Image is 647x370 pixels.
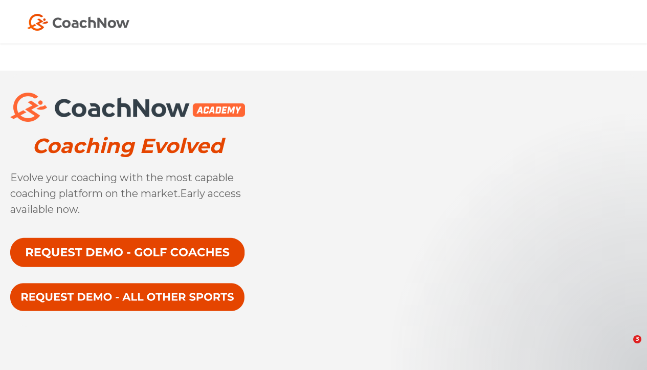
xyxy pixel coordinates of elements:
[612,335,637,360] iframe: Intercom live chat
[286,90,637,303] iframe: YouTube video player
[633,335,641,343] span: 3
[10,237,245,268] img: Request a CoachNow Academy Demo for Golf Coaches
[27,14,129,31] img: Coach Now
[10,282,245,312] img: Request a CoachNow Academy Demo for All Other Sports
